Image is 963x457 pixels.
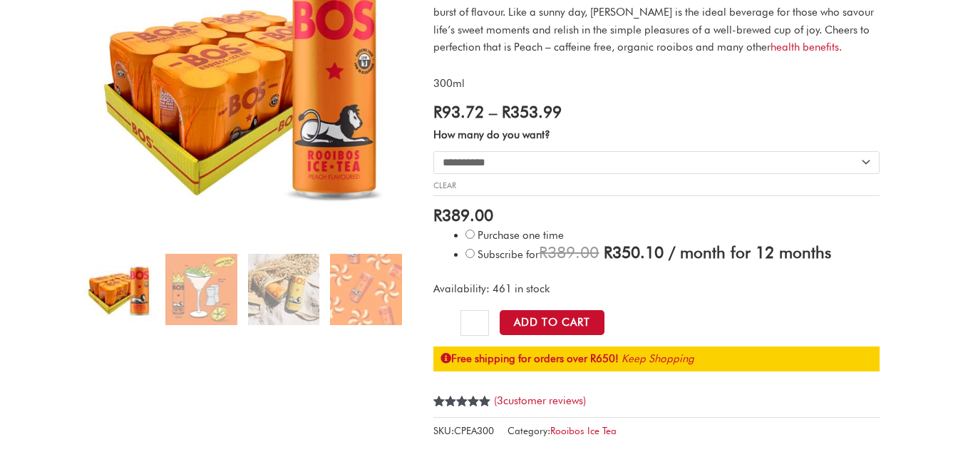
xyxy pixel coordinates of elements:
[550,425,617,436] a: Rooibos Ice Tea
[433,205,493,225] bdi: 389.00
[478,248,831,261] span: Subscribe for
[433,102,484,121] bdi: 93.72
[669,242,831,262] span: / month for 12 months
[494,394,586,407] a: (3customer reviews)
[433,396,491,455] span: Rated out of 5 based on customer ratings
[508,422,617,440] span: Category:
[622,352,694,365] a: Keep Shopping
[539,242,547,262] span: R
[433,396,439,423] span: 3
[478,229,564,242] span: Purchase one time
[433,282,490,295] span: Availability:
[83,254,155,325] img: Peach Rooibos Ice Tea
[500,310,604,335] button: Add to Cart
[604,242,612,262] span: R
[433,180,456,190] a: Clear options
[771,41,842,53] a: health benefits.
[441,352,619,365] strong: Free shipping for orders over R650!
[460,310,488,336] input: Product quantity
[330,254,401,325] img: Peach Rooibos Ice Tea - Image 4
[433,128,550,141] label: How many do you want?
[502,102,510,121] span: R
[539,242,599,262] span: 389.00
[433,422,494,440] span: SKU:
[604,242,664,262] span: 350.10
[497,394,503,407] span: 3
[502,102,562,121] bdi: 353.99
[433,75,880,93] p: 300ml
[489,102,497,121] span: –
[248,254,319,325] img: LEMON-PEACH-2-copy
[493,282,550,295] span: 461 in stock
[465,249,475,258] input: Subscribe for / month for 12 months
[465,230,475,239] input: Purchase one time
[454,425,494,436] span: CPEA300
[433,205,442,225] span: R
[165,254,237,325] img: Peach Rooibos Ice Tea - Image 2
[433,102,442,121] span: R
